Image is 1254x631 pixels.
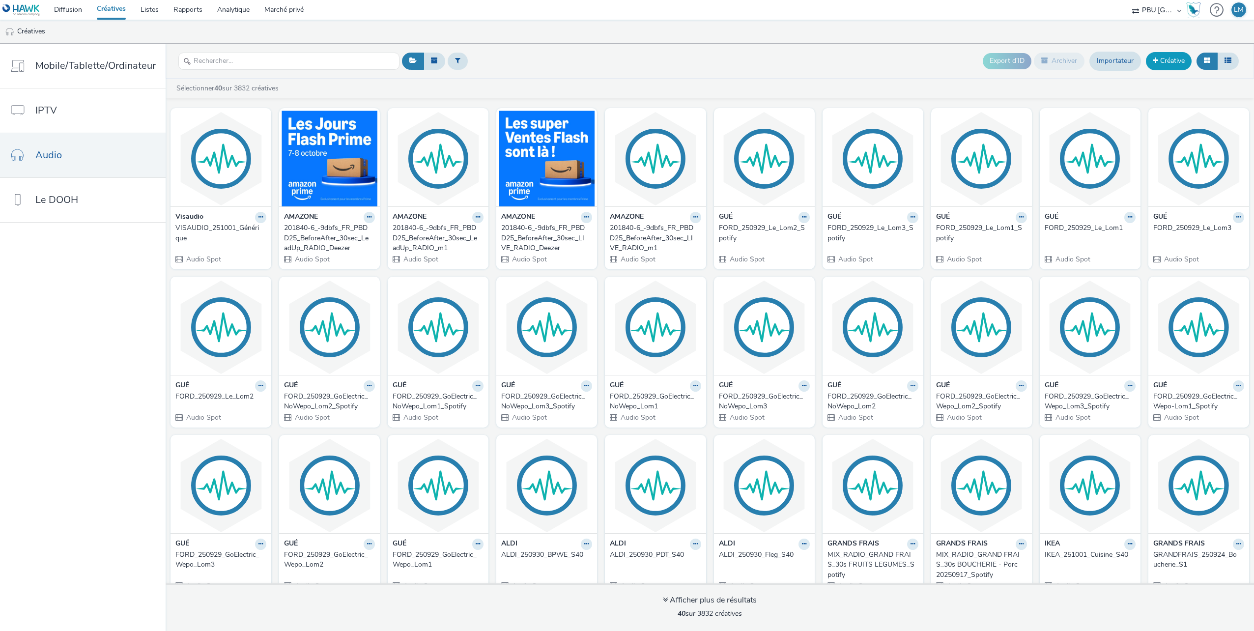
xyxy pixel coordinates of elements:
div: MIX_RADIO_GRAND FRAIS_30s BOUCHERIE - Porc 20250917_Spotify [936,550,1023,580]
a: FORD_250929_GoElectric_NoWepo_Lom2_Spotify [284,392,375,412]
strong: GUÉ [501,380,515,392]
img: FORD_250929_GoElectric_NoWepo_Lom3_Spotify visuel [499,279,595,375]
a: FORD_250929_GoElectric_Wepo_Lom2 [284,550,375,570]
span: Audio Spot [729,255,765,264]
div: FORD_250929_Le_Lom3_Spotify [827,223,914,243]
a: FORD_250929_GoElectric_Wepo_Lom1 [393,550,484,570]
div: ALDI_250930_PDT_S40 [610,550,697,560]
strong: 40 [214,84,222,93]
div: FORD_250929_GoElectric_NoWepo_Lom3_Spotify [501,392,588,412]
a: FORD_250929_GoElectric_NoWepo_Lom1 [610,392,701,412]
img: FORD_250929_GoElectric_NoWepo_Lom1 visuel [607,279,703,375]
img: 201840-6_-9dbfs_FR_PBDD25_BeforeAfter_30sec_LeadUp_RADIO_m1 visuel [390,111,486,206]
a: FORD_250929_Le_Lom2_Spotify [719,223,810,243]
span: Audio Spot [185,413,221,422]
a: Créative [1146,52,1192,70]
span: Audio Spot [729,413,765,422]
span: Audio Spot [620,581,655,590]
strong: GUÉ [284,539,298,550]
strong: AMAZONE [610,212,644,223]
span: Audio Spot [1163,581,1199,590]
img: FORD_250929_GoElectric_NoWepo_Lom2 visuel [825,279,921,375]
img: ALDI_250930_BPWE_S40 visuel [499,437,595,533]
button: Archiver [1034,53,1084,69]
img: 201840-6_-9dbfs_FR_PBDD25_BeforeAfter_30sec_LeadUp_RADIO_Deezer visuel [282,111,377,206]
img: Hawk Academy [1186,2,1201,18]
strong: AMAZONE [501,212,535,223]
img: FORD_250929_Le_Lom2_Spotify visuel [716,111,812,206]
a: ALDI_250930_BPWE_S40 [501,550,592,560]
div: FORD_250929_GoElectric_Wepo_Lom1 [393,550,480,570]
img: FORD_250929_GoElectric_NoWepo_Lom2_Spotify visuel [282,279,377,375]
img: GRANDFRAIS_250924_Boucherie_S1 visuel [1151,437,1247,533]
font: Afficher plus de résultats [670,595,757,605]
img: FORD_250929_GoElectric_Wepo_Lom1 visuel [390,437,486,533]
span: Audio Spot [946,413,982,422]
strong: ALDI [610,539,626,550]
div: VISAUDIO_251001_Générique [175,223,262,243]
strong: GRANDS FRAIS [1153,539,1205,550]
span: Audio [35,148,62,162]
img: FORD_250929_GoElectric_Wepo_Lom2 visuel [282,437,377,533]
img: audio [5,27,15,37]
div: 201840-6_-9dbfs_FR_PBDD25_BeforeAfter_30sec_LeadUp_RADIO_Deezer [284,223,371,253]
div: 201840-6_-9dbfs_FR_PBDD25_BeforeAfter_30sec_LIVE_RADIO_m1 [610,223,697,253]
div: FORD_250929_GoElectric_Wepo_Lom3_Spotify [1045,392,1132,412]
div: FORD_250929_Le_Lom3 [1153,223,1240,233]
img: FORD_250929_Le_Lom1_Spotify visuel [934,111,1029,206]
a: FORD_250929_Le_Lom1 [1045,223,1136,233]
div: ALDI_250930_BPWE_S40 [501,550,588,560]
strong: GUÉ [827,380,841,392]
div: FORD_250929_GoElectric_NoWepo_Lom1_Spotify [393,392,480,412]
span: Audio Spot [837,255,873,264]
div: LM [1234,2,1244,17]
div: FORD_250929_GoElectric_Wepo_Lom2_Spotify [936,392,1023,412]
a: FORD_250929_GoElectric_Wepo-Lom1_Spotify [1153,392,1244,412]
div: FORD_250929_GoElectric_NoWepo_Lom2_Spotify [284,392,371,412]
img: FORD_250929_Le_Lom1 visuel [1042,111,1138,206]
strong: GUÉ [936,212,950,223]
span: Audio Spot [185,255,221,264]
a: FORD_250929_GoElectric_Wepo_Lom3_Spotify [1045,392,1136,412]
strong: GRANDS FRAIS [827,539,879,550]
div: FORD_250929_GoElectric_NoWepo_Lom1 [610,392,697,412]
font: Créative [1160,56,1185,65]
a: FORD_250929_GoElectric_NoWepo_Lom2 [827,392,918,412]
span: Audio Spot [946,255,982,264]
img: FORD_250929_GoElectric_Wepo_Lom2_Spotify visuel [934,279,1029,375]
strong: GUÉ [1045,212,1058,223]
div: FORD_250929_GoElectric_Wepo_Lom2 [284,550,371,570]
strong: AMAZONE [393,212,427,223]
img: FORD_250929_GoElectric_NoWepo_Lom1_Spotify visuel [390,279,486,375]
strong: ALDI [719,539,735,550]
strong: AMAZONE [284,212,318,223]
div: FORD_250929_Le_Lom1_Spotify [936,223,1023,243]
span: Audio Spot [620,413,655,422]
span: Audio Spot [402,413,438,422]
span: Audio Spot [620,255,655,264]
div: FORD_250929_GoElectric_NoWepo_Lom3 [719,392,806,412]
div: ALDI_250930_Fleg_S40 [719,550,806,560]
a: GRANDFRAIS_250924_Boucherie_S1 [1153,550,1244,570]
span: Audio Spot [402,581,438,590]
span: Audio Spot [1054,255,1090,264]
img: IKEA_251001_Cuisine_S40 visuel [1042,437,1138,533]
span: Audio Spot [946,581,982,590]
strong: GUÉ [284,380,298,392]
strong: ALDI [501,539,517,550]
div: FORD_250929_Le_Lom2_Spotify [719,223,806,243]
div: FORD_250929_Le_Lom2 [175,392,262,402]
strong: GUÉ [719,380,733,392]
span: Mobile/Tablette/Ordinateur [35,58,156,73]
span: Audio Spot [294,413,330,422]
img: 201840-6_-9dbfs_FR_PBDD25_BeforeAfter_30sec_LIVE_RADIO_Deezer visuel [499,111,595,206]
a: MIX_RADIO_GRAND FRAIS_30s BOUCHERIE - Porc 20250917_Spotify [936,550,1027,580]
img: VISAUDIO_251001_Générique visuel [173,111,269,206]
a: FORD_250929_Le_Lom3_Spotify [827,223,918,243]
span: Audio Spot [1054,581,1090,590]
strong: GRANDS FRAIS [936,539,988,550]
strong: 40 [678,609,685,618]
strong: Visaudio [175,212,203,223]
div: FORD_250929_GoElectric_NoWepo_Lom2 [827,392,914,412]
strong: GUÉ [719,212,733,223]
